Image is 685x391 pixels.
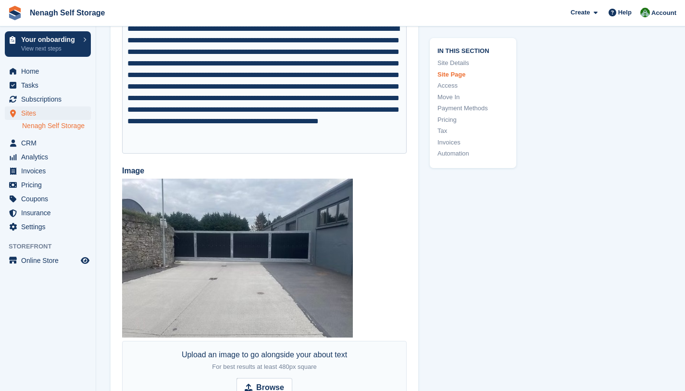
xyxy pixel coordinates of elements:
[21,65,79,78] span: Home
[22,121,91,130] a: Nenagh Self Storage
[5,31,91,57] a: Your onboarding View next steps
[21,206,79,220] span: Insurance
[437,81,509,91] a: Access
[437,149,509,158] a: Automation
[21,92,79,106] span: Subscriptions
[21,78,79,92] span: Tasks
[437,69,509,79] a: Site Page
[437,104,509,113] a: Payment Methods
[21,178,79,192] span: Pricing
[26,5,109,21] a: Nenagh Self Storage
[21,164,79,178] span: Invoices
[5,106,91,120] a: menu
[5,254,91,267] a: menu
[5,78,91,92] a: menu
[79,255,91,266] a: Preview store
[21,136,79,150] span: CRM
[21,150,79,164] span: Analytics
[437,115,509,124] a: Pricing
[8,6,22,20] img: stora-icon-8386f47178a22dfd0bd8f6a31ec36ba5ce8667c1dd55bd0f319d3a0aa187defe.svg
[437,45,509,54] span: In this section
[651,8,676,18] span: Account
[21,192,79,206] span: Coupons
[618,8,632,17] span: Help
[182,349,347,372] div: Upload an image to go alongside your about text
[9,242,96,251] span: Storefront
[5,150,91,164] a: menu
[5,178,91,192] a: menu
[5,220,91,234] a: menu
[5,136,91,150] a: menu
[437,92,509,102] a: Move In
[21,106,79,120] span: Sites
[5,92,91,106] a: menu
[21,220,79,234] span: Settings
[21,254,79,267] span: Online Store
[640,8,650,17] img: Brian Comerford
[21,44,78,53] p: View next steps
[5,206,91,220] a: menu
[437,126,509,136] a: Tax
[5,192,91,206] a: menu
[5,65,91,78] a: menu
[5,164,91,178] a: menu
[122,179,353,338] img: IMG_5720.jpeg
[212,363,317,370] span: For best results at least 480px square
[437,137,509,147] a: Invoices
[571,8,590,17] span: Create
[122,20,407,154] trix-editor: About this site
[437,58,509,68] a: Site Details
[122,165,407,177] label: Image
[21,36,78,43] p: Your onboarding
